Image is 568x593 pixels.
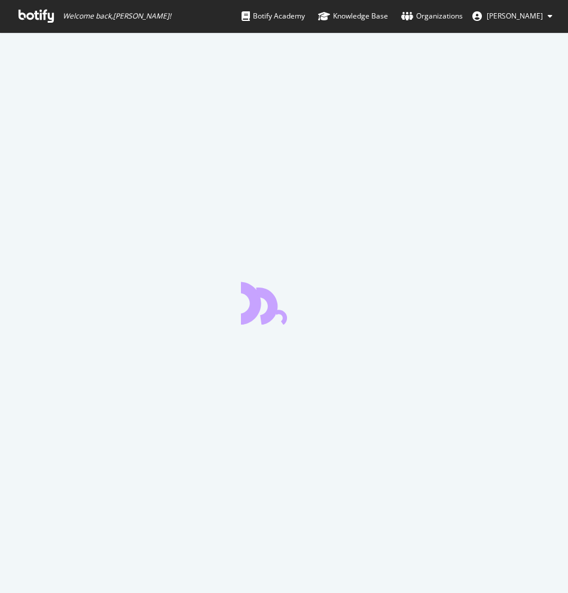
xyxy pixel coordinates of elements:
div: animation [241,282,327,325]
div: Knowledge Base [318,10,388,22]
button: [PERSON_NAME] [463,7,562,26]
div: Botify Academy [242,10,305,22]
div: Organizations [401,10,463,22]
span: Welcome back, [PERSON_NAME] ! [63,11,171,21]
span: Ashlyn Messier [487,11,543,21]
